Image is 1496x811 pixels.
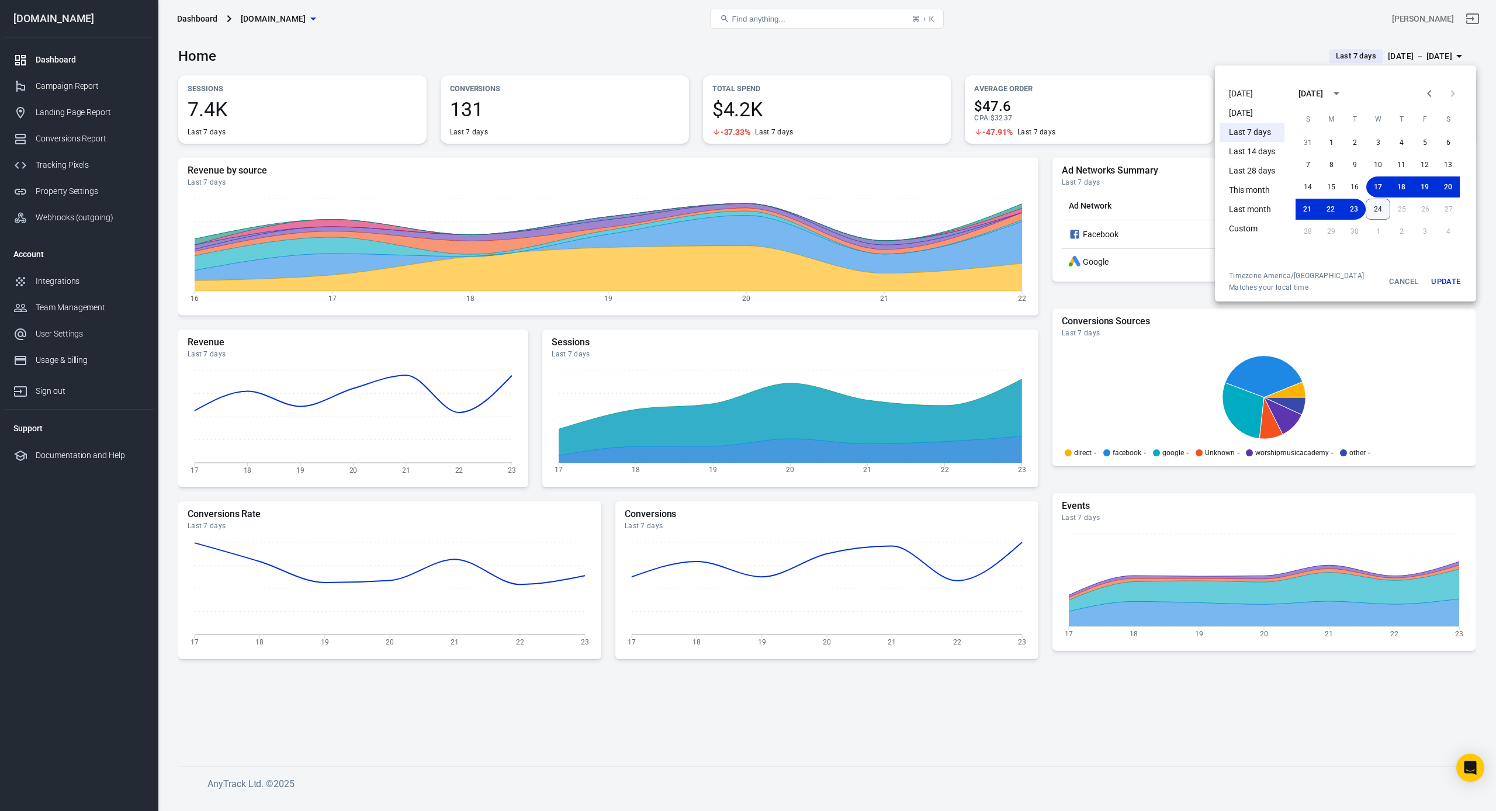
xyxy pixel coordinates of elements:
button: 4 [1390,132,1413,153]
button: 16 [1343,176,1366,197]
div: Timezone: America/[GEOGRAPHIC_DATA] [1229,271,1364,280]
span: Matches your local time [1229,283,1364,292]
span: Wednesday [1367,108,1388,131]
button: 12 [1413,154,1436,175]
li: [DATE] [1220,84,1284,103]
button: calendar view is open, switch to year view [1327,84,1346,103]
button: 22 [1319,199,1342,220]
button: 8 [1320,154,1343,175]
li: Last 7 days [1220,123,1284,142]
button: 13 [1436,154,1460,175]
button: 15 [1320,176,1343,197]
button: 19 [1413,176,1436,197]
button: 10 [1366,154,1390,175]
div: [DATE] [1298,88,1323,100]
li: Custom [1220,219,1284,238]
span: Monday [1321,108,1342,131]
li: [DATE] [1220,103,1284,123]
span: Saturday [1438,108,1459,131]
button: 20 [1436,176,1460,197]
button: Previous month [1418,82,1441,105]
li: Last month [1220,200,1284,219]
button: 17 [1366,176,1390,197]
button: 3 [1366,132,1390,153]
button: 24 [1366,199,1390,220]
li: Last 14 days [1220,142,1284,161]
button: 31 [1296,132,1320,153]
span: Sunday [1297,108,1318,131]
span: Friday [1414,108,1435,131]
button: 21 [1296,199,1319,220]
li: Last 28 days [1220,161,1284,181]
button: Cancel [1385,271,1422,292]
span: Tuesday [1344,108,1365,131]
li: This month [1220,181,1284,200]
button: 18 [1390,176,1413,197]
button: 11 [1390,154,1413,175]
button: 23 [1342,199,1366,220]
button: 5 [1413,132,1436,153]
div: Open Intercom Messenger [1456,754,1484,782]
span: Thursday [1391,108,1412,131]
button: Update [1427,271,1464,292]
button: 1 [1320,132,1343,153]
button: 6 [1436,132,1460,153]
button: 14 [1296,176,1320,197]
button: 2 [1343,132,1366,153]
button: 7 [1296,154,1320,175]
button: 9 [1343,154,1366,175]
